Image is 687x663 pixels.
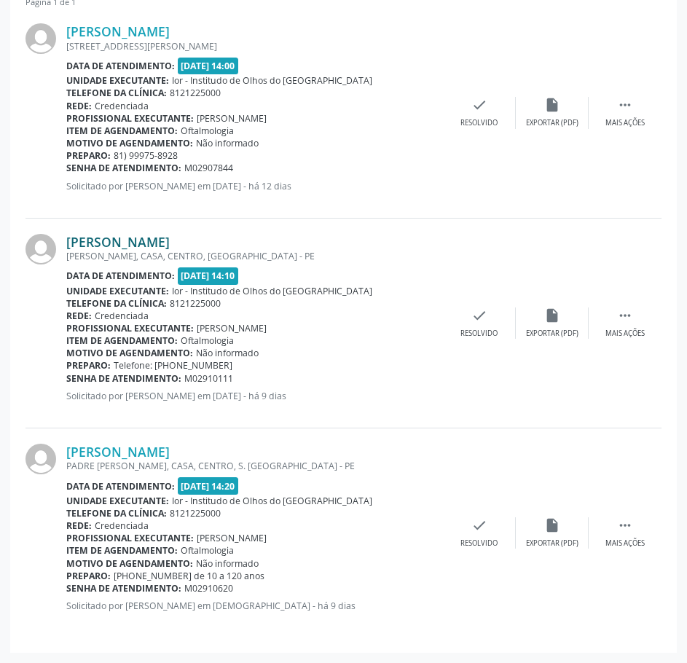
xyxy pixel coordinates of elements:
[66,334,178,347] b: Item de agendamento:
[197,532,267,544] span: [PERSON_NAME]
[178,58,239,74] span: [DATE] 14:00
[172,285,372,297] span: Ior - Institudo de Olhos do [GEOGRAPHIC_DATA]
[471,307,487,323] i: check
[617,97,633,113] i: 
[66,570,111,582] b: Preparo:
[181,125,234,137] span: Oftalmologia
[66,519,92,532] b: Rede:
[66,347,193,359] b: Motivo de agendamento:
[526,538,578,549] div: Exportar (PDF)
[66,322,194,334] b: Profissional executante:
[544,517,560,533] i: insert_drive_file
[184,162,233,174] span: M02907844
[178,267,239,284] span: [DATE] 14:10
[66,460,443,472] div: PADRE [PERSON_NAME], CASA, CENTRO, S. [GEOGRAPHIC_DATA] - PE
[196,557,259,570] span: Não informado
[66,544,178,557] b: Item de agendamento:
[605,538,645,549] div: Mais ações
[617,517,633,533] i: 
[544,97,560,113] i: insert_drive_file
[66,285,169,297] b: Unidade executante:
[172,495,372,507] span: Ior - Institudo de Olhos do [GEOGRAPHIC_DATA]
[184,372,233,385] span: M02910111
[114,570,264,582] span: [PHONE_NUMBER] de 10 a 120 anos
[471,97,487,113] i: check
[460,118,498,128] div: Resolvido
[66,40,443,52] div: [STREET_ADDRESS][PERSON_NAME]
[170,87,221,99] span: 8121225000
[66,180,443,192] p: Solicitado por [PERSON_NAME] em [DATE] - há 12 dias
[66,87,167,99] b: Telefone da clínica:
[544,307,560,323] i: insert_drive_file
[605,329,645,339] div: Mais ações
[460,329,498,339] div: Resolvido
[605,118,645,128] div: Mais ações
[197,322,267,334] span: [PERSON_NAME]
[66,600,443,612] p: Solicitado por [PERSON_NAME] em [DEMOGRAPHIC_DATA] - há 9 dias
[66,372,181,385] b: Senha de atendimento:
[114,149,178,162] span: 81) 99975-8928
[196,137,259,149] span: Não informado
[66,495,169,507] b: Unidade executante:
[66,137,193,149] b: Motivo de agendamento:
[66,359,111,372] b: Preparo:
[66,149,111,162] b: Preparo:
[114,359,232,372] span: Telefone: [PHONE_NUMBER]
[66,234,170,250] a: [PERSON_NAME]
[25,23,56,54] img: img
[66,557,193,570] b: Motivo de agendamento:
[66,60,175,72] b: Data de atendimento:
[66,112,194,125] b: Profissional executante:
[181,334,234,347] span: Oftalmologia
[66,390,443,402] p: Solicitado por [PERSON_NAME] em [DATE] - há 9 dias
[172,74,372,87] span: Ior - Institudo de Olhos do [GEOGRAPHIC_DATA]
[95,100,149,112] span: Credenciada
[170,297,221,310] span: 8121225000
[66,23,170,39] a: [PERSON_NAME]
[170,507,221,519] span: 8121225000
[66,74,169,87] b: Unidade executante:
[66,100,92,112] b: Rede:
[66,250,443,262] div: [PERSON_NAME], CASA, CENTRO, [GEOGRAPHIC_DATA] - PE
[25,444,56,474] img: img
[66,125,178,137] b: Item de agendamento:
[197,112,267,125] span: [PERSON_NAME]
[184,582,233,595] span: M02910620
[196,347,259,359] span: Não informado
[66,444,170,460] a: [PERSON_NAME]
[95,519,149,532] span: Credenciada
[460,538,498,549] div: Resolvido
[66,297,167,310] b: Telefone da clínica:
[25,234,56,264] img: img
[471,517,487,533] i: check
[617,307,633,323] i: 
[66,507,167,519] b: Telefone da clínica:
[66,270,175,282] b: Data de atendimento:
[178,477,239,494] span: [DATE] 14:20
[526,329,578,339] div: Exportar (PDF)
[66,480,175,493] b: Data de atendimento:
[526,118,578,128] div: Exportar (PDF)
[181,544,234,557] span: Oftalmologia
[66,162,181,174] b: Senha de atendimento:
[66,582,181,595] b: Senha de atendimento:
[66,532,194,544] b: Profissional executante:
[95,310,149,322] span: Credenciada
[66,310,92,322] b: Rede:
